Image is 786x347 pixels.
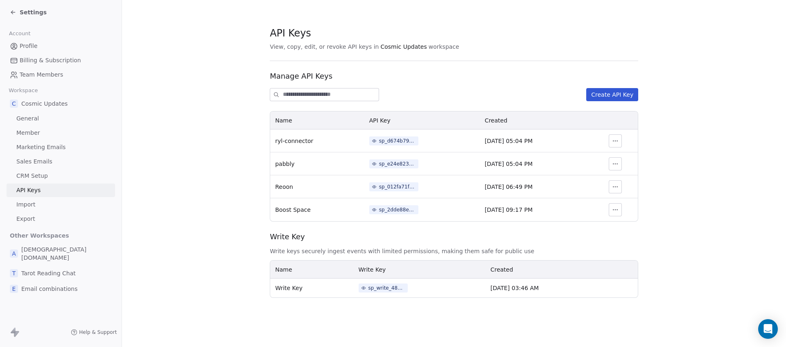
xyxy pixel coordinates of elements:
[275,206,311,213] span: Boost Space
[7,112,115,125] a: General
[5,84,41,97] span: Workspace
[270,247,638,255] span: Write keys securely ingest events with limited permissions, making them safe for public use
[16,186,41,195] span: API Keys
[485,117,507,124] span: Created
[10,249,18,258] span: A
[10,100,18,108] span: C
[380,43,427,51] span: Cosmic Updates
[270,71,638,82] span: Manage API Keys
[79,329,117,336] span: Help & Support
[275,138,313,144] span: ryl-connector
[20,8,47,16] span: Settings
[7,126,115,140] a: Member
[20,70,63,79] span: Team Members
[7,39,115,53] a: Profile
[71,329,117,336] a: Help & Support
[16,200,35,209] span: Import
[275,117,292,124] span: Name
[16,143,65,152] span: Marketing Emails
[270,43,638,51] span: View, copy, edit, or revoke API keys in workspace
[368,284,405,292] div: sp_write_48dc49f8b3ae43e793837afbc25e0519
[275,285,303,291] span: Write Key
[10,285,18,293] span: E
[21,285,78,293] span: Email combinations
[16,129,40,137] span: Member
[270,231,638,242] span: Write Key
[275,184,293,190] span: Reoon
[10,269,18,277] span: T
[486,279,616,297] td: [DATE] 03:46 AM
[7,54,115,67] a: Billing & Subscription
[21,269,76,277] span: Tarot Reading Chat
[480,129,593,152] td: [DATE] 05:04 PM
[10,8,47,16] a: Settings
[275,266,292,273] span: Name
[275,161,294,167] span: pabbly
[7,169,115,183] a: CRM Setup
[7,229,72,242] span: Other Workspaces
[379,183,416,191] div: sp_012fa71fa7b54da6a59b599b5879e6bd
[7,155,115,168] a: Sales Emails
[7,198,115,211] a: Import
[21,245,112,262] span: [DEMOGRAPHIC_DATA][DOMAIN_NAME]
[480,198,593,221] td: [DATE] 09:17 PM
[20,42,38,50] span: Profile
[16,172,48,180] span: CRM Setup
[758,319,778,339] div: Open Intercom Messenger
[379,206,416,213] div: sp_2dde88ea902448f7aff91a9e20ab848a
[359,266,386,273] span: Write Key
[270,27,311,39] span: API Keys
[7,141,115,154] a: Marketing Emails
[490,266,513,273] span: Created
[21,100,68,108] span: Cosmic Updates
[5,27,34,40] span: Account
[16,114,39,123] span: General
[480,152,593,175] td: [DATE] 05:04 PM
[586,88,638,101] button: Create API Key
[7,68,115,82] a: Team Members
[379,137,416,145] div: sp_d674b79761aa4923b216f3ee441a3a68
[379,160,416,168] div: sp_e24e823db2f24530839e2bda8c36be7e
[20,56,81,65] span: Billing & Subscription
[7,212,115,226] a: Export
[16,215,35,223] span: Export
[369,117,391,124] span: API Key
[7,184,115,197] a: API Keys
[480,175,593,198] td: [DATE] 06:49 PM
[16,157,52,166] span: Sales Emails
